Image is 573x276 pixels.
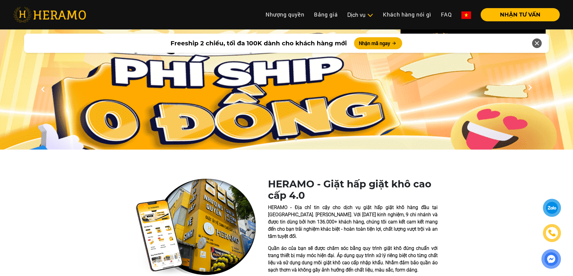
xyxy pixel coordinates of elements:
a: Nhượng quyền [261,8,309,21]
button: Nhận mã ngay [354,37,402,49]
div: Dịch vụ [347,11,373,19]
a: NHẬN TƯ VẤN [476,12,560,17]
a: Khách hàng nói gì [378,8,436,21]
a: phone-icon [544,225,560,241]
img: heramo-logo.png [13,7,86,23]
button: 2 [284,138,290,144]
span: Freeship 2 chiều, tối đa 100K dành cho khách hàng mới [171,39,347,48]
p: HERAMO - Địa chỉ tin cậy cho dịch vụ giặt hấp giặt khô hàng đầu tại [GEOGRAPHIC_DATA]. [PERSON_NA... [268,204,438,240]
button: NHẬN TƯ VẤN [481,8,560,21]
img: phone-icon [548,229,556,237]
a: Bảng giá [309,8,343,21]
p: Quần áo của bạn sẽ được chăm sóc bằng quy trình giặt khô đúng chuẩn với trang thiết bị máy móc hi... [268,245,438,274]
img: vn-flag.png [461,11,471,19]
button: 3 [293,138,299,144]
button: 1 [275,138,281,144]
img: subToggleIcon [367,12,373,18]
h1: HERAMO - Giặt hấp giặt khô cao cấp 4.0 [268,178,438,202]
a: FAQ [436,8,457,21]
